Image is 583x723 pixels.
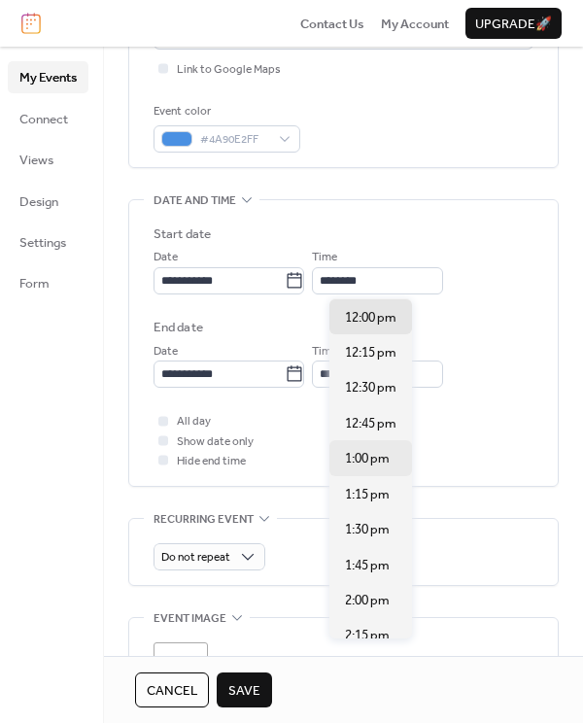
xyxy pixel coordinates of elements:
span: 1:15 pm [345,485,390,504]
span: Connect [19,110,68,129]
span: #4A90E2FF [200,130,269,150]
span: Event image [154,609,226,629]
a: Connect [8,103,88,134]
div: Event color [154,102,296,121]
a: Views [8,144,88,175]
a: Settings [8,226,88,258]
span: Views [19,151,53,170]
span: Hide end time [177,452,246,471]
span: Do not repeat [161,546,230,568]
span: Time [312,342,337,361]
span: My Events [19,68,77,87]
span: Date [154,248,178,267]
span: Date [154,342,178,361]
span: Time [312,248,337,267]
span: 1:30 pm [345,520,390,539]
button: Save [217,672,272,707]
div: ; [154,642,208,697]
span: Show date only [177,432,254,452]
button: Upgrade🚀 [465,8,562,39]
a: Contact Us [300,14,364,33]
span: 2:15 pm [345,626,390,645]
span: 1:45 pm [345,556,390,575]
span: Upgrade 🚀 [475,15,552,34]
span: Design [19,192,58,212]
span: All day [177,412,211,431]
a: My Account [381,14,449,33]
a: Form [8,267,88,298]
span: Link to Google Maps [177,60,281,80]
div: Start date [154,224,211,244]
span: Recurring event [154,509,254,529]
span: 1:00 pm [345,449,390,468]
span: 12:45 pm [345,414,396,433]
span: 12:00 pm [345,308,396,327]
button: Cancel [135,672,209,707]
span: Settings [19,233,66,253]
div: End date [154,318,203,337]
a: Design [8,186,88,217]
span: My Account [381,15,449,34]
img: logo [21,13,41,34]
span: Cancel [147,681,197,701]
span: Form [19,274,50,293]
span: 2:00 pm [345,591,390,610]
span: Contact Us [300,15,364,34]
span: Save [228,681,260,701]
span: Date and time [154,191,236,211]
span: 12:30 pm [345,378,396,397]
a: My Events [8,61,88,92]
span: 12:15 pm [345,343,396,362]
